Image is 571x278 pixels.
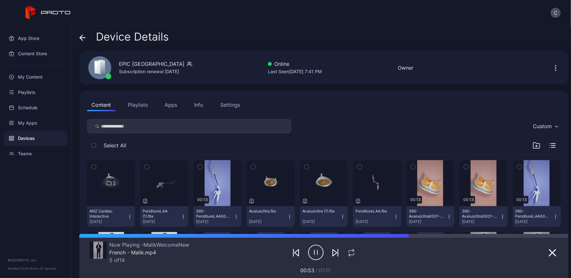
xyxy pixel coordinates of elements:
[190,98,208,111] button: Info
[104,142,126,149] span: Select All
[29,266,56,270] a: Terms Of Service
[90,209,125,219] div: ANZ Cardiac Interactive
[246,206,294,227] button: AvalusUltra.fbx[DATE]
[220,101,240,109] div: Settings
[160,98,182,111] button: Apps
[398,64,413,72] div: Owner
[462,209,497,219] div: 360-AvalusUltra0001-0320 (1).mp4
[530,119,561,134] button: Custom
[4,31,67,46] a: App Store
[4,69,67,85] a: My Content
[194,101,203,109] div: Info
[119,68,192,75] div: Subscription renewal [DATE]
[87,98,115,111] button: Content
[533,123,552,129] div: Custom
[143,219,180,224] div: [DATE]
[459,206,507,227] button: 360-AvalusUltra0001-0320 (1).mp4[DATE]
[4,131,67,146] a: Devices
[515,209,551,219] div: 360-PenditureLAA0001-0320.mp4
[113,180,115,186] div: 2
[8,258,64,263] div: © 2025 PROTO, Inc.
[196,209,231,219] div: 360-PenditureLAA0001-0320 (1).mp4
[143,209,178,219] div: PenditureLAA (1).fbx
[302,209,338,214] div: AvalusUltra (1).fbx
[249,209,284,214] div: AvalusUltra.fbx
[196,219,234,224] div: [DATE]
[249,219,287,224] div: [DATE]
[353,206,401,227] button: PenditureLAA.fbx[DATE]
[87,206,135,227] button: ANZ Cardiac Interactive[DATE]
[268,60,322,68] div: Online
[300,206,348,227] button: AvalusUltra (1).fbx[DATE]
[356,219,393,224] div: [DATE]
[8,266,29,270] span: Version 1.13.0 •
[140,206,188,227] button: PenditureLAA (1).fbx[DATE]
[319,267,331,274] span: 01:17
[109,257,189,263] div: 5 of 14
[406,206,454,227] button: 360-AvalusUltra0001-0320.mp4[DATE]
[141,242,189,248] span: MalikWelcomeNew
[300,267,314,274] span: 00:53
[268,68,322,75] div: Last Seen [DATE] 7:41 PM
[302,219,340,224] div: [DATE]
[119,60,184,68] div: EPIC [GEOGRAPHIC_DATA]
[4,85,67,100] a: Playlists
[109,242,189,248] div: Now Playing
[409,209,444,219] div: 360-AvalusUltra0001-0320.mp4
[96,31,169,43] span: Device Details
[4,46,67,61] a: Content Store
[515,219,553,224] div: [DATE]
[193,206,241,227] button: 360-PenditureLAA0001-0320 (1).mp4[DATE]
[409,219,447,224] div: [DATE]
[90,219,127,224] div: [DATE]
[316,267,317,274] span: /
[216,98,245,111] button: Settings
[123,98,152,111] button: Playlists
[4,146,67,161] a: Teams
[4,115,67,131] a: My Apps
[356,209,391,214] div: PenditureLAA.fbx
[513,206,561,227] button: 360-PenditureLAA0001-0320.mp4[DATE]
[109,249,189,256] div: French - Malik.mp4
[551,8,561,18] button: C
[462,219,500,224] div: [DATE]
[4,100,67,115] a: Schedule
